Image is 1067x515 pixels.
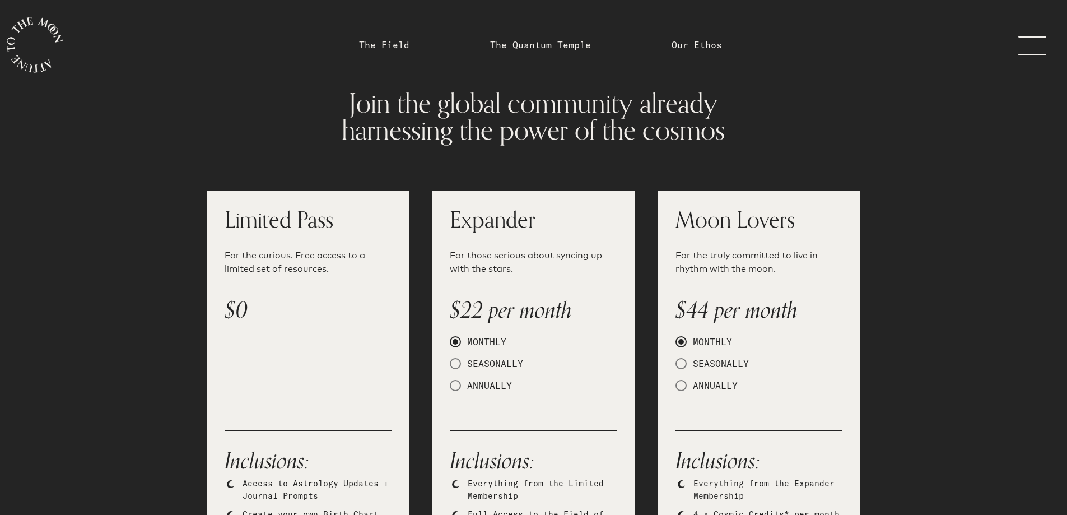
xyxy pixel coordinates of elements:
[450,249,617,276] p: For those serious about syncing up with the stars.
[461,358,523,369] span: SEASONALLY
[687,358,749,369] span: SEASONALLY
[687,380,738,391] span: ANNUALLY
[359,38,409,52] a: The Field
[315,90,752,143] h1: Join the global community already harnessing the power of the cosmos
[225,294,392,327] p: $0
[461,380,512,391] span: ANNUALLY
[225,444,392,478] h2: Inclusions:
[225,249,392,276] p: For the curious. Free access to a limited set of resources.
[225,208,392,231] h1: Limited Pass
[490,38,591,52] a: The Quantum Temple
[693,478,843,502] li: Everything from the Expander Membership
[461,336,506,347] span: MONTHLY
[675,249,843,276] p: For the truly committed to live in rhythm with the moon.
[675,444,843,478] h2: Inclusions:
[243,478,392,502] li: Access to Astrology Updates + Journal Prompts
[672,38,722,52] a: Our Ethos
[450,444,617,478] h2: Inclusions:
[468,478,617,502] li: Everything from the Limited Membership
[450,208,617,231] h1: Expander
[450,294,617,327] p: $22 per month
[687,336,732,347] span: MONTHLY
[675,208,843,231] h1: Moon Lovers
[675,294,843,327] p: $44 per month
